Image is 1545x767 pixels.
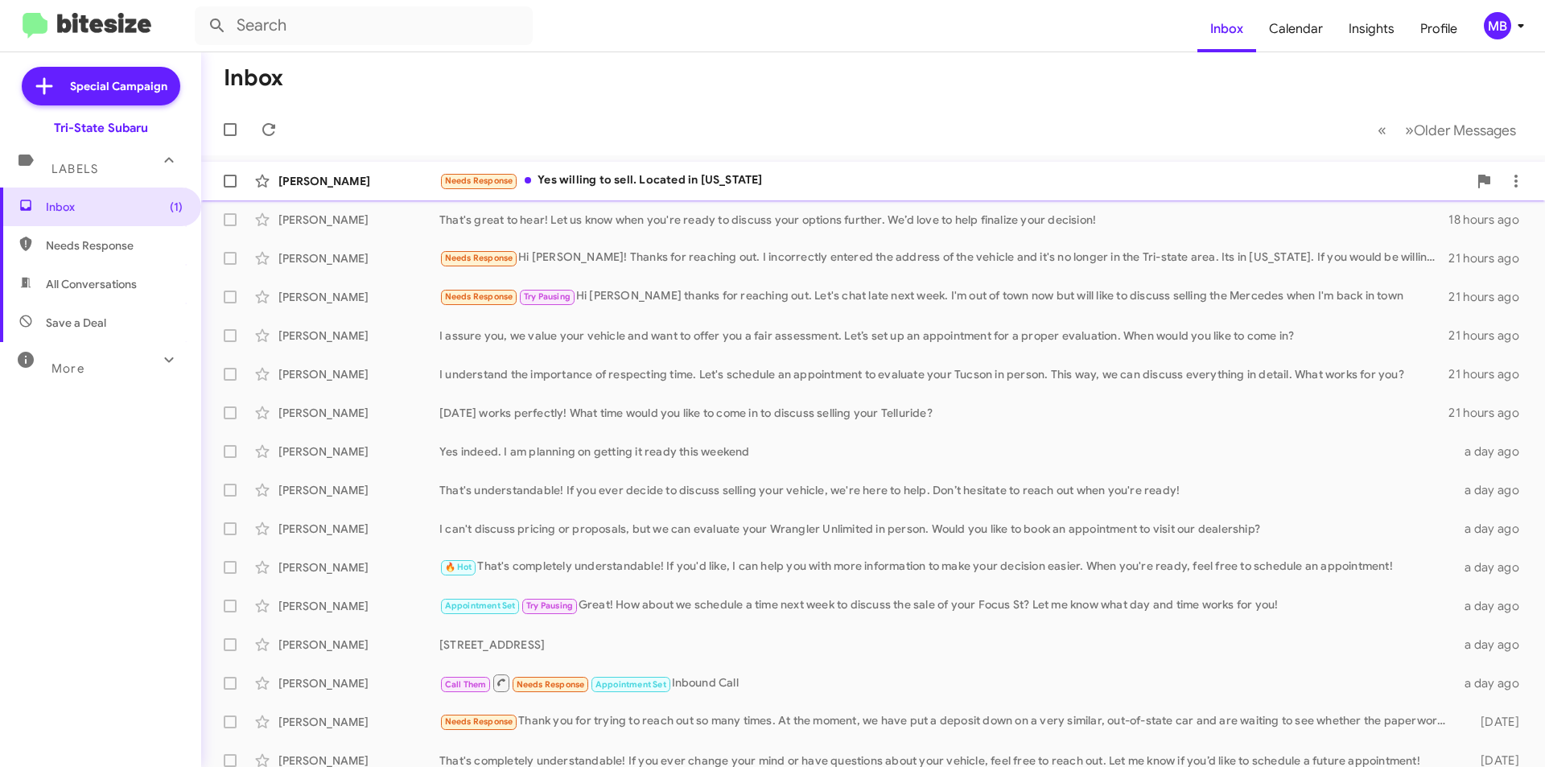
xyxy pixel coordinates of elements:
[1455,482,1532,498] div: a day ago
[1414,122,1516,139] span: Older Messages
[278,482,439,498] div: [PERSON_NAME]
[445,679,487,690] span: Call Them
[439,637,1455,653] div: [STREET_ADDRESS]
[1455,714,1532,730] div: [DATE]
[1448,289,1532,305] div: 21 hours ago
[278,173,439,189] div: [PERSON_NAME]
[46,237,183,254] span: Needs Response
[445,253,513,263] span: Needs Response
[1197,6,1256,52] a: Inbox
[1395,113,1526,146] button: Next
[1455,675,1532,691] div: a day ago
[278,714,439,730] div: [PERSON_NAME]
[278,598,439,614] div: [PERSON_NAME]
[278,443,439,460] div: [PERSON_NAME]
[1455,637,1532,653] div: a day ago
[278,559,439,575] div: [PERSON_NAME]
[445,716,513,727] span: Needs Response
[1455,521,1532,537] div: a day ago
[1378,120,1386,140] span: «
[524,291,571,302] span: Try Pausing
[1405,120,1414,140] span: »
[1448,250,1532,266] div: 21 hours ago
[278,328,439,344] div: [PERSON_NAME]
[1256,6,1336,52] a: Calendar
[195,6,533,45] input: Search
[439,521,1455,537] div: I can't discuss pricing or proposals, but we can evaluate your Wrangler Unlimited in person. Woul...
[278,637,439,653] div: [PERSON_NAME]
[439,673,1455,693] div: Inbound Call
[439,482,1455,498] div: That's understandable! If you ever decide to discuss selling your vehicle, we're here to help. Do...
[1368,113,1396,146] button: Previous
[1455,559,1532,575] div: a day ago
[439,558,1455,576] div: That's completely understandable! If you'd like, I can help you with more information to make you...
[1369,113,1526,146] nav: Page navigation example
[445,175,513,186] span: Needs Response
[1448,366,1532,382] div: 21 hours ago
[46,199,183,215] span: Inbox
[439,212,1448,228] div: That's great to hear! Let us know when you're ready to discuss your options further. We’d love to...
[278,675,439,691] div: [PERSON_NAME]
[595,679,666,690] span: Appointment Set
[46,315,106,331] span: Save a Deal
[517,679,585,690] span: Needs Response
[278,289,439,305] div: [PERSON_NAME]
[1448,212,1532,228] div: 18 hours ago
[1407,6,1470,52] a: Profile
[54,120,148,136] div: Tri-State Subaru
[439,249,1448,267] div: Hi [PERSON_NAME]! Thanks for reaching out. I incorrectly entered the address of the vehicle and i...
[1455,598,1532,614] div: a day ago
[22,67,180,105] a: Special Campaign
[1470,12,1527,39] button: MB
[439,366,1448,382] div: I understand the importance of respecting time. Let's schedule an appointment to evaluate your Tu...
[278,521,439,537] div: [PERSON_NAME]
[46,276,137,292] span: All Conversations
[439,287,1448,306] div: Hi [PERSON_NAME] thanks for reaching out. Let's chat late next week. I'm out of town now but will...
[1484,12,1511,39] div: MB
[1448,328,1532,344] div: 21 hours ago
[1448,405,1532,421] div: 21 hours ago
[439,712,1455,731] div: Thank you for trying to reach out so many times. At the moment, we have put a deposit down on a v...
[439,328,1448,344] div: I assure you, we value your vehicle and want to offer you a fair assessment. Let’s set up an appo...
[51,162,98,176] span: Labels
[70,78,167,94] span: Special Campaign
[445,291,513,302] span: Needs Response
[278,366,439,382] div: [PERSON_NAME]
[278,250,439,266] div: [PERSON_NAME]
[170,199,183,215] span: (1)
[526,600,573,611] span: Try Pausing
[1336,6,1407,52] a: Insights
[439,171,1468,190] div: Yes willing to sell. Located in [US_STATE]
[51,361,84,376] span: More
[439,596,1455,615] div: Great! How about we schedule a time next week to discuss the sale of your Focus St? Let me know w...
[1455,443,1532,460] div: a day ago
[439,405,1448,421] div: [DATE] works perfectly! What time would you like to come in to discuss selling your Telluride?
[224,65,283,91] h1: Inbox
[445,600,516,611] span: Appointment Set
[439,443,1455,460] div: Yes indeed. I am planning on getting it ready this weekend
[278,212,439,228] div: [PERSON_NAME]
[445,562,472,572] span: 🔥 Hot
[278,405,439,421] div: [PERSON_NAME]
